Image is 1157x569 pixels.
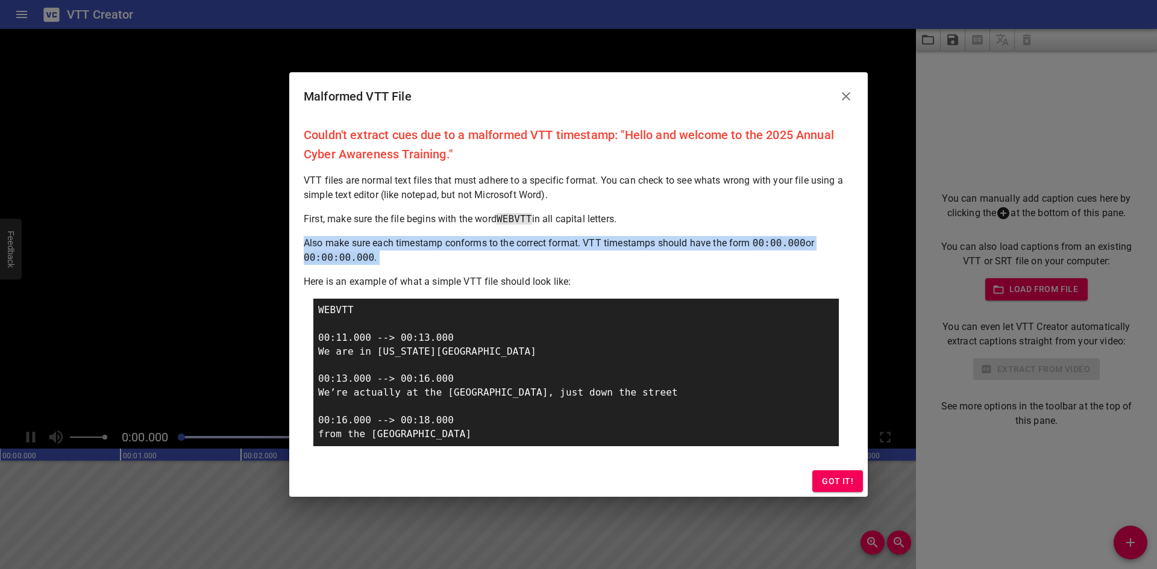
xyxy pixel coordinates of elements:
[812,470,863,493] button: Got it!
[304,252,374,263] span: 00:00:00.000
[304,125,853,164] p: Couldn't extract cues due to a malformed VTT timestamp: "Hello and welcome to the 2025 Annual Cyb...
[304,275,853,289] p: Here is an example of what a simple VTT file should look like:
[832,82,861,111] button: Close
[304,212,853,226] p: First, make sure the file begins with the word in all capital letters.
[497,213,532,225] span: WEBVTT
[304,87,412,106] h6: Malformed VTT File
[304,173,853,202] p: VTT files are normal text files that must adhere to a specific format. You can check to see whats...
[313,299,839,446] div: WEBVTT 00:11.000 --> 00:13.000 We are in [US_STATE][GEOGRAPHIC_DATA] 00:13.000 --> 00:16.000 We’r...
[753,237,806,249] span: 00:00.000
[822,474,853,489] span: Got it!
[304,236,853,265] p: Also make sure each timestamp conforms to the correct format. VTT timestamps should have the form...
